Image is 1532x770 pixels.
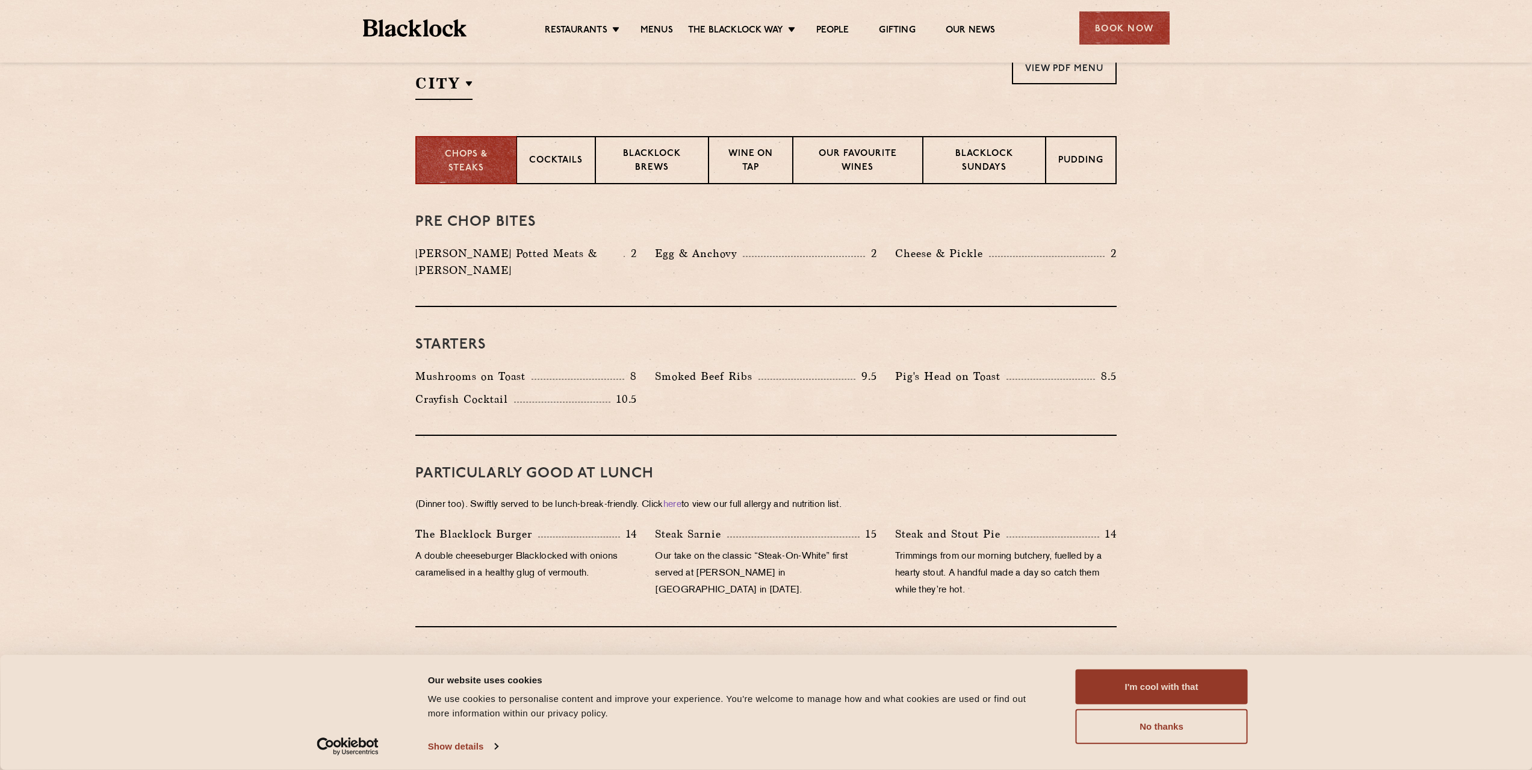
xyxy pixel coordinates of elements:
p: Blacklock Brews [608,147,696,176]
p: Egg & Anchovy [655,245,743,262]
h3: Starters [415,337,1117,353]
p: 9.5 [855,368,877,384]
div: Book Now [1079,11,1170,45]
p: Cocktails [529,154,583,169]
p: 2 [865,246,877,261]
p: Blacklock Sundays [935,147,1033,176]
a: here [663,500,681,509]
p: A double cheeseburger Blacklocked with onions caramelised in a healthy glug of vermouth. [415,548,637,582]
p: 8 [624,368,637,384]
h3: Pre Chop Bites [415,214,1117,230]
p: The Blacklock Burger [415,526,538,542]
p: (Dinner too). Swiftly served to be lunch-break-friendly. Click to view our full allergy and nutri... [415,497,1117,514]
button: I'm cool with that [1076,669,1248,704]
p: [PERSON_NAME] Potted Meats & [PERSON_NAME] [415,245,624,279]
a: Our News [946,25,996,38]
p: 2 [625,246,637,261]
p: Mushrooms on Toast [415,368,532,385]
a: Menus [640,25,673,38]
p: Chops & Steaks [429,148,504,175]
img: BL_Textured_Logo-footer-cropped.svg [363,19,467,37]
p: 8.5 [1095,368,1117,384]
p: Pig's Head on Toast [895,368,1006,385]
a: Gifting [879,25,915,38]
p: 14 [1099,526,1117,542]
p: Trimmings from our morning butchery, fuelled by a hearty stout. A handful made a day so catch the... [895,548,1117,599]
h2: City [415,73,473,100]
a: View PDF Menu [1012,51,1117,84]
p: Pudding [1058,154,1103,169]
p: Wine on Tap [721,147,780,176]
p: Smoked Beef Ribs [655,368,758,385]
button: No thanks [1076,709,1248,744]
p: Steak and Stout Pie [895,526,1006,542]
a: The Blacklock Way [688,25,783,38]
p: 10.5 [610,391,637,407]
h3: PARTICULARLY GOOD AT LUNCH [415,466,1117,482]
p: 2 [1105,246,1117,261]
p: 14 [620,526,637,542]
a: Usercentrics Cookiebot - opens in a new window [295,737,400,756]
div: We use cookies to personalise content and improve your experience. You're welcome to manage how a... [428,692,1049,721]
a: People [816,25,849,38]
div: Our website uses cookies [428,672,1049,687]
a: Show details [428,737,498,756]
p: 15 [860,526,877,542]
p: Cheese & Pickle [895,245,989,262]
p: Our take on the classic “Steak-On-White” first served at [PERSON_NAME] in [GEOGRAPHIC_DATA] in [D... [655,548,876,599]
a: Restaurants [545,25,607,38]
p: Our favourite wines [805,147,910,176]
p: Crayfish Cocktail [415,391,514,408]
p: Steak Sarnie [655,526,727,542]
